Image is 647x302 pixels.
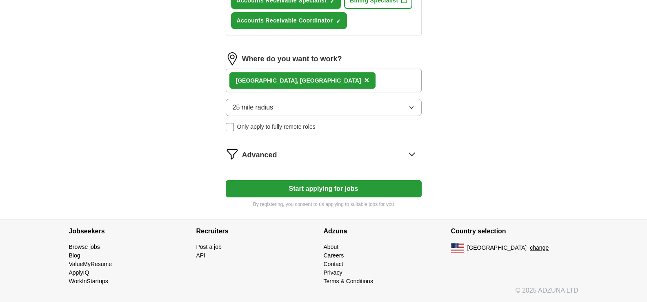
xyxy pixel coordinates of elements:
[62,286,585,302] div: © 2025 ADZUNA LTD
[451,220,578,243] h4: Country selection
[237,16,333,25] span: Accounts Receivable Coordinator
[69,252,80,259] a: Blog
[467,244,527,252] span: [GEOGRAPHIC_DATA]
[324,269,342,276] a: Privacy
[336,18,341,25] span: ✓
[69,278,108,284] a: WorkInStartups
[231,12,347,29] button: Accounts Receivable Coordinator✓
[242,54,342,65] label: Where do you want to work?
[226,201,422,208] p: By registering, you consent to us applying to suitable jobs for you
[196,252,206,259] a: API
[236,77,297,84] strong: [GEOGRAPHIC_DATA]
[226,52,239,65] img: location.png
[196,244,222,250] a: Post a job
[324,278,373,284] a: Terms & Conditions
[530,244,549,252] button: change
[226,148,239,161] img: filter
[69,269,89,276] a: ApplyIQ
[237,123,316,131] span: Only apply to fully remote roles
[69,244,100,250] a: Browse jobs
[364,74,369,87] button: ×
[324,252,344,259] a: Careers
[242,150,277,161] span: Advanced
[451,243,464,253] img: US flag
[226,99,422,116] button: 25 mile radius
[69,261,112,267] a: ValueMyResume
[364,76,369,85] span: ×
[226,123,234,131] input: Only apply to fully remote roles
[324,244,339,250] a: About
[324,261,343,267] a: Contact
[226,180,422,197] button: Start applying for jobs
[233,103,273,112] span: 25 mile radius
[236,76,361,85] div: , [GEOGRAPHIC_DATA]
